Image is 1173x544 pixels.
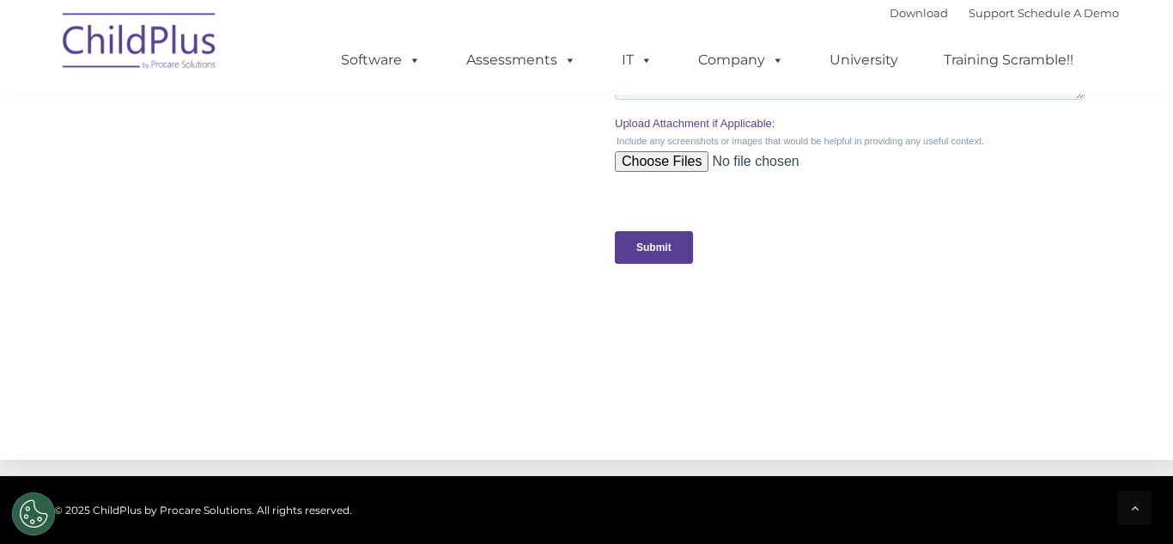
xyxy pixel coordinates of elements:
[812,43,915,77] a: University
[681,43,801,77] a: Company
[891,358,1173,544] iframe: Chat Widget
[12,492,55,535] button: Cookies Settings
[54,1,226,87] img: ChildPlus by Procare Solutions
[890,6,948,20] a: Download
[969,6,1014,20] a: Support
[1018,6,1119,20] a: Schedule A Demo
[927,43,1091,77] a: Training Scramble!!
[449,43,593,77] a: Assessments
[239,184,312,197] span: Phone number
[239,113,291,126] span: Last name
[324,43,438,77] a: Software
[890,6,1119,20] font: |
[54,504,352,516] span: © 2025 ChildPlus by Procare Solutions. All rights reserved.
[605,43,670,77] a: IT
